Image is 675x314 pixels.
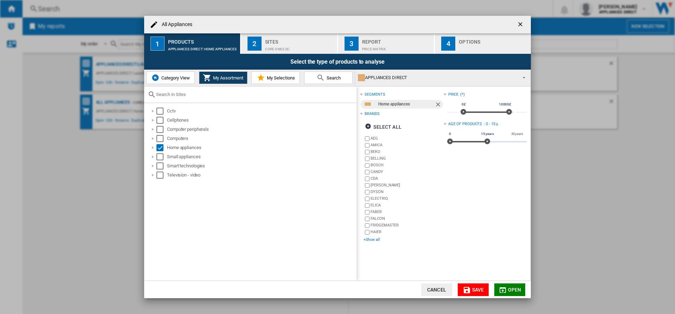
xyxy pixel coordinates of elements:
label: CANDY [371,169,443,174]
input: brand.name [365,136,369,141]
button: 1 Products APPLIANCES DIRECT:Home appliances [144,33,241,54]
input: brand.name [365,177,369,181]
span: My Selections [265,75,295,81]
span: My Assortment [211,75,243,81]
label: BEKO [371,149,443,154]
input: brand.name [365,156,369,161]
div: 3 [345,37,359,51]
span: 10000£ [498,102,512,107]
button: Cancel [421,283,452,296]
div: Select the type of products to analyse [144,54,531,70]
label: DYSON [371,189,443,194]
div: Price Matrix [362,44,431,51]
label: [PERSON_NAME] [371,182,443,188]
label: FRIDGEMASTER [371,223,443,228]
button: Category View [146,71,195,84]
input: brand.name [365,183,369,188]
button: getI18NText('BUTTONS.CLOSE_DIALOG') [514,18,528,32]
div: 4 [441,37,455,51]
label: HAIER [371,229,443,235]
label: AEG [371,136,443,141]
span: Open [508,287,521,293]
div: Television - video [167,172,355,179]
label: ELECTRIQ [371,196,443,201]
div: Computers [167,135,355,142]
div: Smart technologies [167,162,355,169]
button: 2 Sites Core Ones (8) [241,33,338,54]
md-checkbox: Select [156,144,167,151]
input: Search in Sites [156,92,353,97]
div: 1 [150,37,165,51]
div: Sites [265,36,334,44]
input: brand.name [365,230,369,235]
input: brand.name [365,170,369,174]
span: Save [472,287,484,293]
div: segments [365,92,385,97]
div: +Show all [364,237,443,242]
div: APPLIANCES DIRECT:Home appliances [168,44,237,51]
md-checkbox: Select [156,153,167,160]
span: 15 years [480,131,495,137]
md-checkbox: Select [156,117,167,124]
span: Category View [160,75,190,81]
input: brand.name [365,217,369,221]
input: brand.name [365,163,369,168]
md-checkbox: Select [156,108,167,115]
label: BOSCH [371,162,443,168]
label: ELICA [371,203,443,208]
div: APPLIANCES DIRECT [358,73,516,83]
div: 2 [247,37,262,51]
label: BELLING [371,156,443,161]
input: brand.name [365,210,369,214]
div: : 0 - 15 y. [484,121,527,127]
div: Report [362,36,431,44]
input: brand.name [365,143,369,148]
button: Open [494,283,525,296]
div: Cctv [167,108,355,115]
ng-md-icon: Remove [435,101,443,109]
button: 3 Report Price Matrix [338,33,435,54]
div: Brands [365,111,379,117]
ng-md-icon: getI18NText('BUTTONS.CLOSE_DIALOG') [517,21,525,29]
input: brand.name [365,150,369,154]
button: 4 Options [435,33,531,54]
md-checkbox: Select [156,135,167,142]
div: Options [459,36,528,44]
button: Select all [363,121,403,133]
span: Search [325,75,341,81]
div: Age of products [448,121,482,127]
div: Computer peripherals [167,126,355,133]
span: 0 [448,131,452,137]
div: Core Ones (8) [265,44,334,51]
label: AMICA [371,142,443,148]
div: Price [448,92,459,97]
img: wiser-icon-blue.png [151,73,160,82]
div: Home appliances [378,100,434,109]
button: Search [304,71,353,84]
label: FALCON [371,216,443,221]
input: brand.name [365,197,369,201]
button: My Selections [251,71,300,84]
button: Save [458,283,489,296]
label: FABER [371,209,443,214]
div: Cellphones [167,117,355,124]
div: Select all [365,121,401,133]
md-checkbox: Select [156,162,167,169]
md-checkbox: Select [156,172,167,179]
input: brand.name [365,190,369,194]
input: brand.name [365,203,369,208]
md-checkbox: Select [156,126,167,133]
span: 30 years [510,131,524,137]
label: CDA [371,176,443,181]
div: Products [168,36,237,44]
h4: All Appliances [158,21,192,28]
div: Home appliances [167,144,355,151]
span: 0£ [461,102,467,107]
div: Small appliances [167,153,355,160]
button: My Assortment [199,71,247,84]
input: brand.name [365,223,369,228]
